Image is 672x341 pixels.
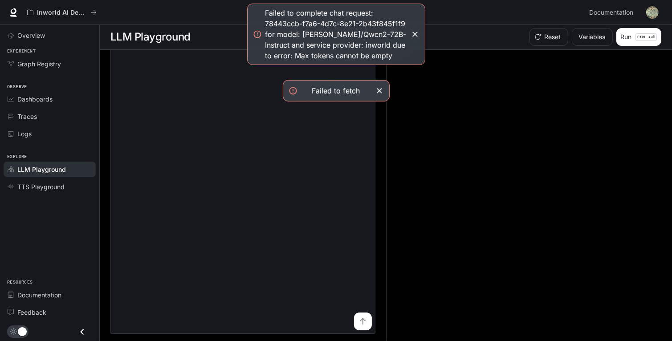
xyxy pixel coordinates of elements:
[529,28,568,46] button: Reset
[17,290,61,300] span: Documentation
[17,31,45,40] span: Overview
[572,28,613,46] button: Variables
[4,304,96,320] a: Feedback
[589,7,633,18] span: Documentation
[4,126,96,142] a: Logs
[635,33,657,41] p: ⏎
[265,8,407,61] div: Failed to complete chat request: 78443ccb-f7a6-4d7c-8e21-2b43f845f1f9 for model: [PERSON_NAME]/Qw...
[18,326,27,336] span: Dark mode toggle
[17,308,46,317] span: Feedback
[4,91,96,107] a: Dashboards
[4,287,96,303] a: Documentation
[646,6,659,19] img: User avatar
[17,112,37,121] span: Traces
[312,85,360,96] div: Failed to fetch
[616,28,661,46] button: RunCTRL +⏎
[638,34,651,40] p: CTRL +
[4,28,96,43] a: Overview
[4,56,96,72] a: Graph Registry
[4,162,96,177] a: LLM Playground
[37,9,87,16] p: Inworld AI Demos
[4,179,96,195] a: TTS Playground
[643,4,661,21] button: User avatar
[17,94,53,104] span: Dashboards
[110,28,191,46] h1: LLM Playground
[17,59,61,69] span: Graph Registry
[72,323,92,341] button: Close drawer
[17,129,32,138] span: Logs
[586,4,640,21] a: Documentation
[17,182,65,191] span: TTS Playground
[17,165,66,174] span: LLM Playground
[4,109,96,124] a: Traces
[23,4,101,21] button: All workspaces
